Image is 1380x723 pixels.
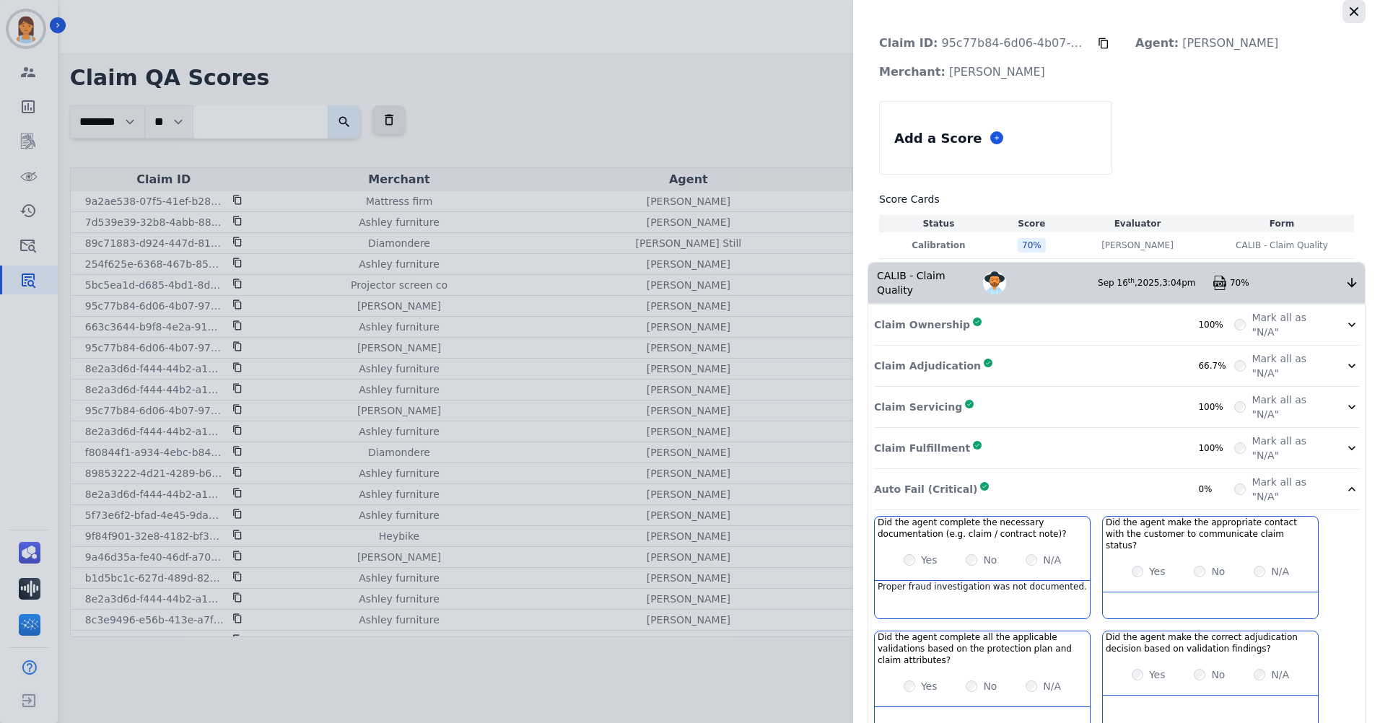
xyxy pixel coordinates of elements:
[921,679,938,693] label: Yes
[1236,240,1328,251] span: CALIB - Claim Quality
[1101,240,1174,251] p: [PERSON_NAME]
[983,271,1006,294] img: Avatar
[1252,393,1327,421] label: Mark all as "N/A"
[868,263,983,303] div: CALIB - Claim Quality
[1210,215,1354,232] th: Form
[891,126,984,151] div: Add a Score
[1198,360,1234,372] div: 66.7%
[998,215,1065,232] th: Score
[1043,679,1061,693] label: N/A
[879,65,946,79] strong: Merchant:
[879,192,1354,206] h3: Score Cards
[874,317,970,332] p: Claim Ownership
[1128,277,1135,284] sup: th
[1271,564,1289,579] label: N/A
[1018,238,1046,253] div: 70 %
[878,631,1087,666] h3: Did the agent complete all the applicable validations based on the protection plan and claim attr...
[1271,667,1289,682] label: N/A
[1149,564,1166,579] label: Yes
[874,400,962,414] p: Claim Servicing
[1211,564,1225,579] label: No
[1211,667,1225,682] label: No
[879,215,998,232] th: Status
[1198,319,1234,330] div: 100%
[1065,215,1210,232] th: Evaluator
[874,482,977,496] p: Auto Fail (Critical)
[874,441,970,455] p: Claim Fulfillment
[1252,434,1327,463] label: Mark all as "N/A"
[1106,631,1315,654] h3: Did the agent make the correct adjudication decision based on validation findings?
[1149,667,1166,682] label: Yes
[1230,277,1345,289] div: 70%
[1213,276,1227,290] img: qa-pdf.svg
[874,359,981,373] p: Claim Adjudication
[983,553,997,567] label: No
[882,240,995,251] p: Calibration
[1252,351,1327,380] label: Mark all as "N/A"
[983,679,997,693] label: No
[1252,310,1327,339] label: Mark all as "N/A"
[879,36,938,50] strong: Claim ID:
[1162,278,1195,288] span: 3:04pm
[1198,401,1234,413] div: 100%
[1124,29,1290,58] p: [PERSON_NAME]
[878,517,1087,540] h3: Did the agent complete the necessary documentation (e.g. claim / contract note)?
[921,553,938,567] label: Yes
[1252,475,1327,504] label: Mark all as "N/A"
[875,581,1090,607] div: Proper fraud investigation was not documented.
[868,58,1057,87] p: [PERSON_NAME]
[868,29,1098,58] p: 95c77b84-6d06-4b07-9700-5ac3b7cb0c30
[1106,517,1315,551] h3: Did the agent make the appropriate contact with the customer to communicate claim status?
[1043,553,1061,567] label: N/A
[1198,442,1234,454] div: 100%
[1098,277,1213,289] div: Sep 16 , 2025 ,
[1135,36,1179,50] strong: Agent:
[1198,483,1234,495] div: 0%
